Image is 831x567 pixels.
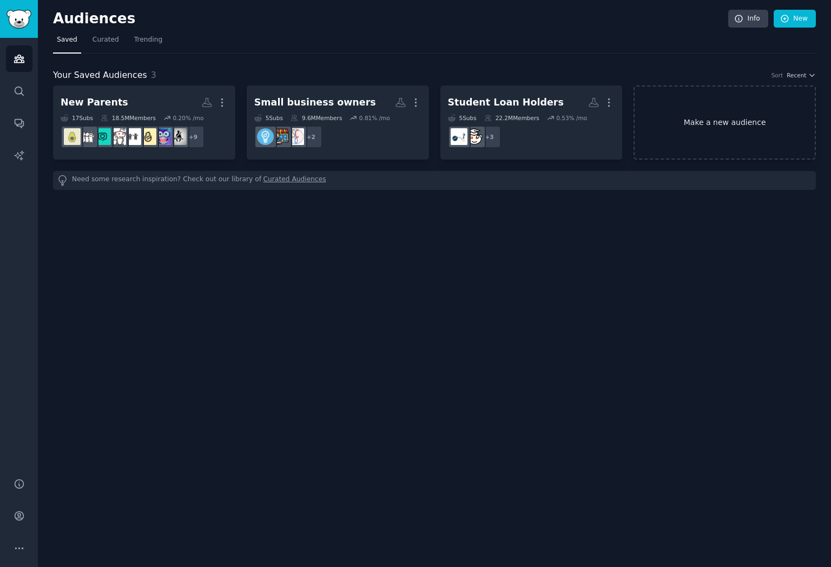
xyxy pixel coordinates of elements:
[728,10,768,28] a: Info
[263,175,326,186] a: Curated Audiences
[130,31,166,54] a: Trending
[478,126,501,148] div: + 3
[448,96,564,109] div: Student Loan Holders
[451,128,467,145] img: studentloandefaulters
[155,128,172,145] img: ScienceBasedParenting
[787,71,806,79] span: Recent
[61,96,128,109] div: New Parents
[109,128,126,145] img: daddit
[182,126,205,148] div: + 9
[254,96,376,109] div: Small business owners
[134,35,162,45] span: Trending
[774,10,816,28] a: New
[124,128,141,145] img: toddlers
[173,114,203,122] div: 0.20 % /mo
[53,85,235,160] a: New Parents17Subs18.5MMembers0.20% /mo+9CPSTScienceBasedParentingParentingtoddlersdadditMommitBab...
[64,128,81,145] img: pregnant
[53,10,728,28] h2: Audiences
[556,114,587,122] div: 0.53 % /mo
[101,114,156,122] div: 18.5M Members
[771,71,783,79] div: Sort
[440,85,623,160] a: Student Loan Holders5Subs22.2MMembers0.53% /mo+3StudentLoanSupportstudentloandefaulters
[94,128,111,145] img: Mommit
[140,128,156,145] img: Parenting
[359,114,390,122] div: 0.81 % /mo
[254,114,283,122] div: 5 Sub s
[53,171,816,190] div: Need some research inspiration? Check out our library of
[53,69,147,82] span: Your Saved Audiences
[61,114,93,122] div: 17 Sub s
[448,114,477,122] div: 5 Sub s
[287,128,304,145] img: SmallBusinessCanada
[57,35,77,45] span: Saved
[6,10,31,29] img: GummySearch logo
[257,128,274,145] img: Entrepreneur
[53,31,81,54] a: Saved
[787,71,816,79] button: Recent
[291,114,342,122] div: 9.6M Members
[634,85,816,160] a: Make a new audience
[89,31,123,54] a: Curated
[484,114,539,122] div: 22.2M Members
[466,128,483,145] img: StudentLoanSupport
[247,85,429,160] a: Small business owners5Subs9.6MMembers0.81% /mo+2SmallBusinessCanadaSmallBusinessOwnersEntrepreneur
[272,128,289,145] img: SmallBusinessOwners
[170,128,187,145] img: CPST
[151,70,156,80] span: 3
[79,128,96,145] img: BabyBumps
[300,126,322,148] div: + 2
[93,35,119,45] span: Curated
